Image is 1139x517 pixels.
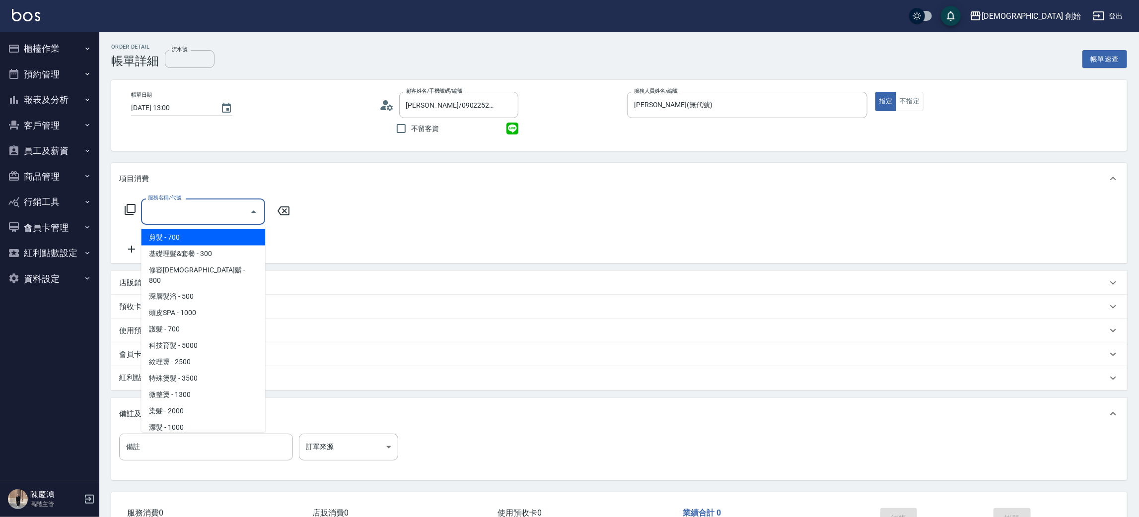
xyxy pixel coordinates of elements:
[634,87,678,95] label: 服務人員姓名/編號
[141,420,265,436] span: 漂髮 - 1000
[141,289,265,305] span: 深層髮浴 - 500
[111,194,1127,263] div: 項目消費
[111,319,1127,342] div: 使用預收卡編輯訂單不得編輯預收卡使用
[4,138,95,164] button: 員工及薪資
[30,500,81,509] p: 高階主管
[111,366,1127,390] div: 紅利點數剩餘點數: 0
[131,91,152,99] label: 帳單日期
[1082,50,1127,68] button: 帳單速查
[4,240,95,266] button: 紅利點數設定
[119,302,156,312] p: 預收卡販賣
[4,215,95,241] button: 會員卡管理
[406,87,463,95] label: 顧客姓名/手機號碼/編號
[141,371,265,387] span: 特殊燙髮 - 3500
[141,262,265,289] span: 修容[DEMOGRAPHIC_DATA]鬍 - 800
[4,87,95,113] button: 報表及分析
[4,266,95,292] button: 資料設定
[111,398,1127,430] div: 備註及來源
[111,44,159,50] h2: Order detail
[4,113,95,138] button: 客戶管理
[141,305,265,322] span: 頭皮SPA - 1000
[119,349,156,360] p: 會員卡銷售
[4,189,95,215] button: 行銷工具
[875,92,897,111] button: 指定
[111,163,1127,194] div: 項目消費
[141,387,265,403] span: 微整燙 - 1300
[141,338,265,354] span: 科技育髮 - 5000
[4,62,95,87] button: 預約管理
[119,373,178,384] p: 紅利點數
[8,489,28,509] img: Person
[12,9,40,21] img: Logo
[4,164,95,190] button: 商品管理
[30,490,81,500] h5: 陳慶鴻
[111,271,1127,295] div: 店販銷售
[111,295,1127,319] div: 預收卡販賣
[966,6,1085,26] button: [DEMOGRAPHIC_DATA] 創始
[982,10,1081,22] div: [DEMOGRAPHIC_DATA] 創始
[111,342,1127,366] div: 會員卡銷售
[119,325,156,336] p: 使用預收卡
[119,409,156,419] p: 備註及來源
[412,124,439,134] span: 不留客資
[141,403,265,420] span: 染髮 - 2000
[111,54,159,68] h3: 帳單詳細
[141,354,265,371] span: 紋理燙 - 2500
[148,194,181,201] label: 服務名稱/代號
[141,322,265,338] span: 護髮 - 700
[172,46,187,53] label: 流水號
[1089,7,1127,25] button: 登出
[4,36,95,62] button: 櫃檯作業
[119,174,149,184] p: 項目消費
[141,229,265,246] span: 剪髮 - 700
[246,204,262,220] button: Close
[131,100,211,116] input: YYYY/MM/DD hh:mm
[941,6,961,26] button: save
[141,246,265,262] span: 基礎理髮&套餐 - 300
[506,123,518,134] img: line_icon
[896,92,924,111] button: 不指定
[119,278,149,288] p: 店販銷售
[214,96,238,120] button: Choose date, selected date is 2025-09-21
